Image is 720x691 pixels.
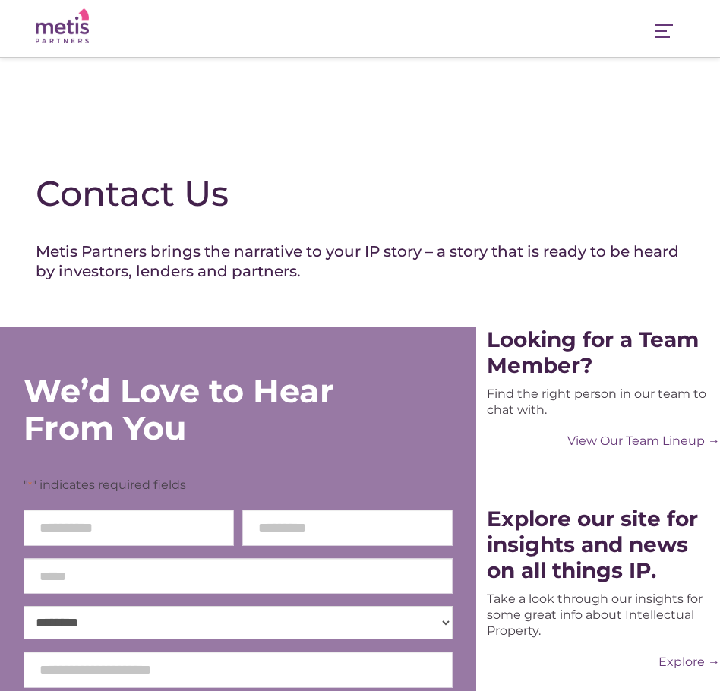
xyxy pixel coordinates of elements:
[36,8,89,44] img: Metis Partners
[487,433,720,449] a: View Our Team Lineup →
[487,386,720,418] div: Find the right person in our team to chat with.
[24,372,426,446] div: We’d Love to Hear From You
[24,477,453,494] p: " " indicates required fields
[487,654,720,670] a: Explore →
[487,506,720,583] div: Explore our site for insights and news on all things IP.
[36,172,684,215] h1: Contact Us
[36,241,684,281] h4: Metis Partners brings the narrative to your IP story – a story that is ready to be heard by inves...
[487,327,720,378] div: Looking for a Team Member?
[487,591,720,639] div: Take a look through our insights for some great info about Intellectual Property.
